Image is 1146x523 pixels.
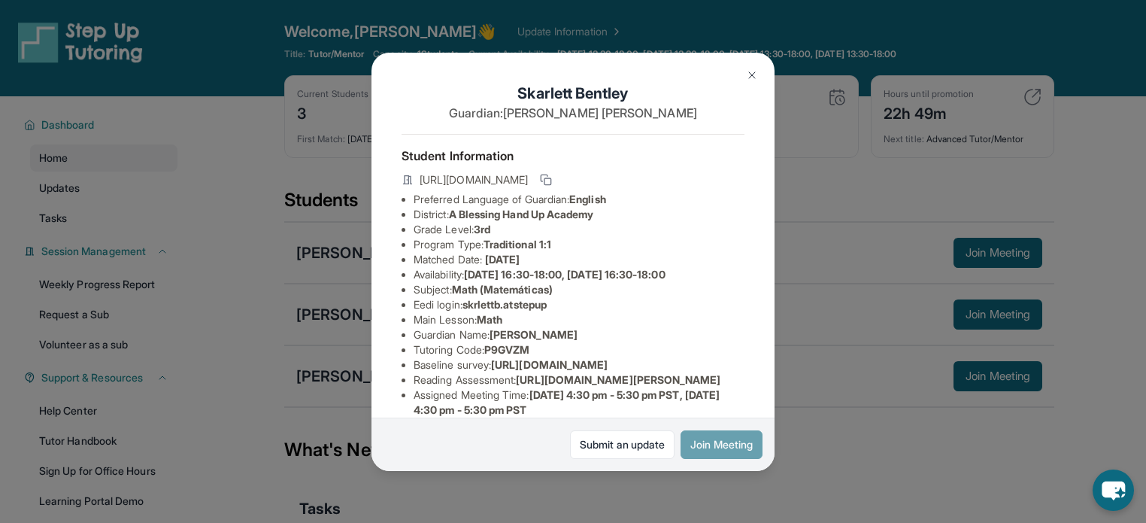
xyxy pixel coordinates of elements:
span: A Blessing Hand Up Academy [449,208,594,220]
span: [DATE] 4:30 pm - 5:30 pm PST, [DATE] 4:30 pm - 5:30 pm PST [414,388,720,416]
button: Copy link [537,171,555,189]
li: District: [414,207,744,222]
img: Close Icon [746,69,758,81]
li: Main Lesson : [414,312,744,327]
span: Math [477,313,502,326]
li: Program Type: [414,237,744,252]
li: Grade Level: [414,222,744,237]
li: Eedi login : [414,297,744,312]
span: [DATE] [485,253,520,266]
span: 3rd [474,223,490,236]
li: Subject : [414,282,744,297]
li: Tutoring Code : [414,342,744,357]
p: Guardian: [PERSON_NAME] [PERSON_NAME] [402,104,744,122]
li: Baseline survey : [414,357,744,372]
h1: Skarlett Bentley [402,83,744,104]
li: Guardian Name : [414,327,744,342]
li: Preferred Language of Guardian: [414,192,744,207]
span: Traditional 1:1 [484,238,551,251]
li: Matched Date: [414,252,744,267]
span: [DATE] 16:30-18:00, [DATE] 16:30-18:00 [464,268,665,281]
span: [URL][DOMAIN_NAME][PERSON_NAME] [516,373,720,386]
h4: Student Information [402,147,744,165]
span: P9GVZM [484,343,529,356]
li: Availability: [414,267,744,282]
span: Math (Matemáticas) [452,283,553,296]
span: English [569,193,606,205]
span: [URL][DOMAIN_NAME] [420,172,528,187]
span: skrlettb.atstepup [462,298,547,311]
button: Join Meeting [681,430,762,459]
span: [URL][DOMAIN_NAME] [491,358,608,371]
button: chat-button [1093,470,1134,511]
span: [PERSON_NAME] [490,328,578,341]
li: Reading Assessment : [414,372,744,388]
a: Submit an update [570,430,675,459]
li: Assigned Meeting Time : [414,388,744,418]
